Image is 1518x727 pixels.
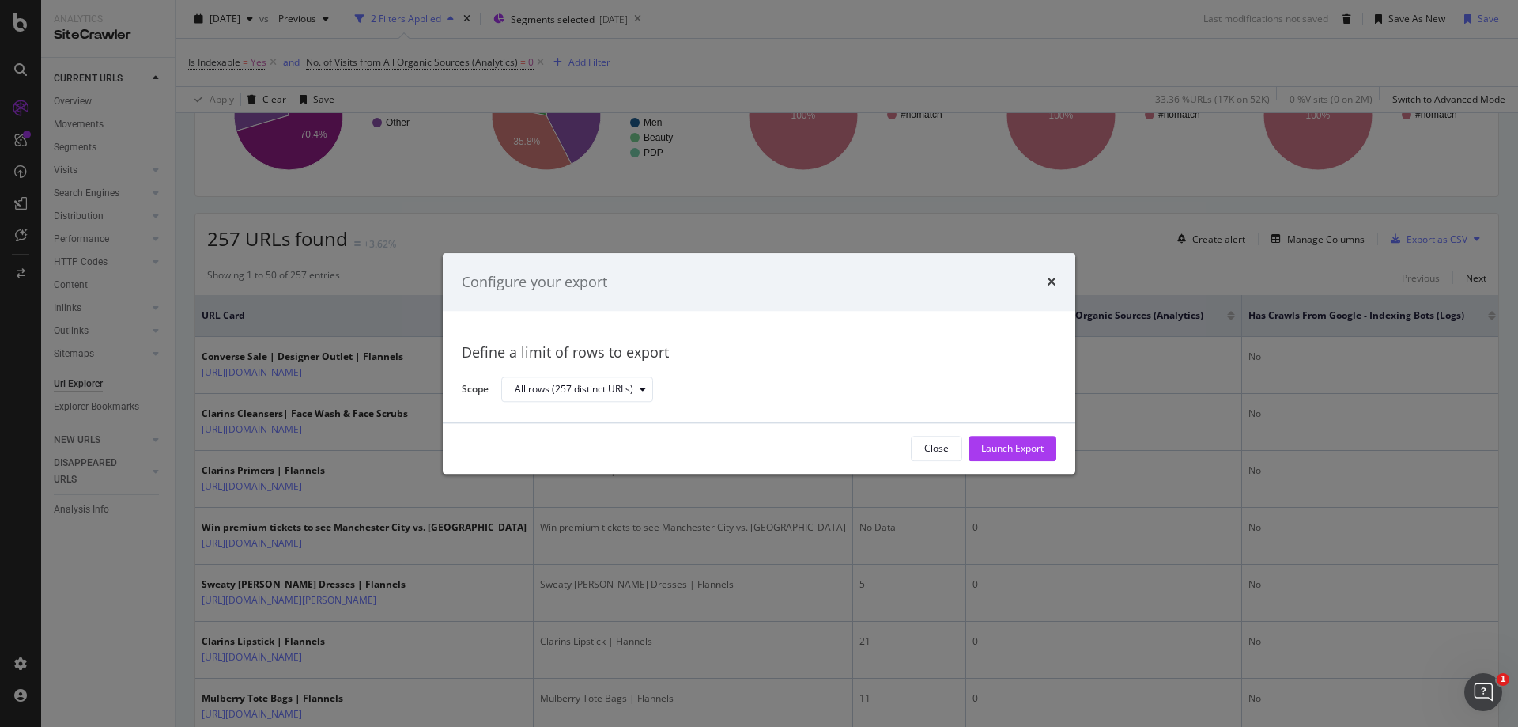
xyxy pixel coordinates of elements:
div: Configure your export [462,272,607,293]
div: Launch Export [981,442,1044,456]
button: Launch Export [969,436,1056,461]
div: Close [924,442,949,456]
div: modal [443,253,1075,474]
div: Define a limit of rows to export [462,343,1056,364]
div: times [1047,272,1056,293]
button: All rows (257 distinct URLs) [501,377,653,403]
iframe: Intercom live chat [1464,673,1502,711]
div: All rows (257 distinct URLs) [515,385,633,395]
label: Scope [462,382,489,399]
button: Close [911,436,962,461]
span: 1 [1497,673,1509,686]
